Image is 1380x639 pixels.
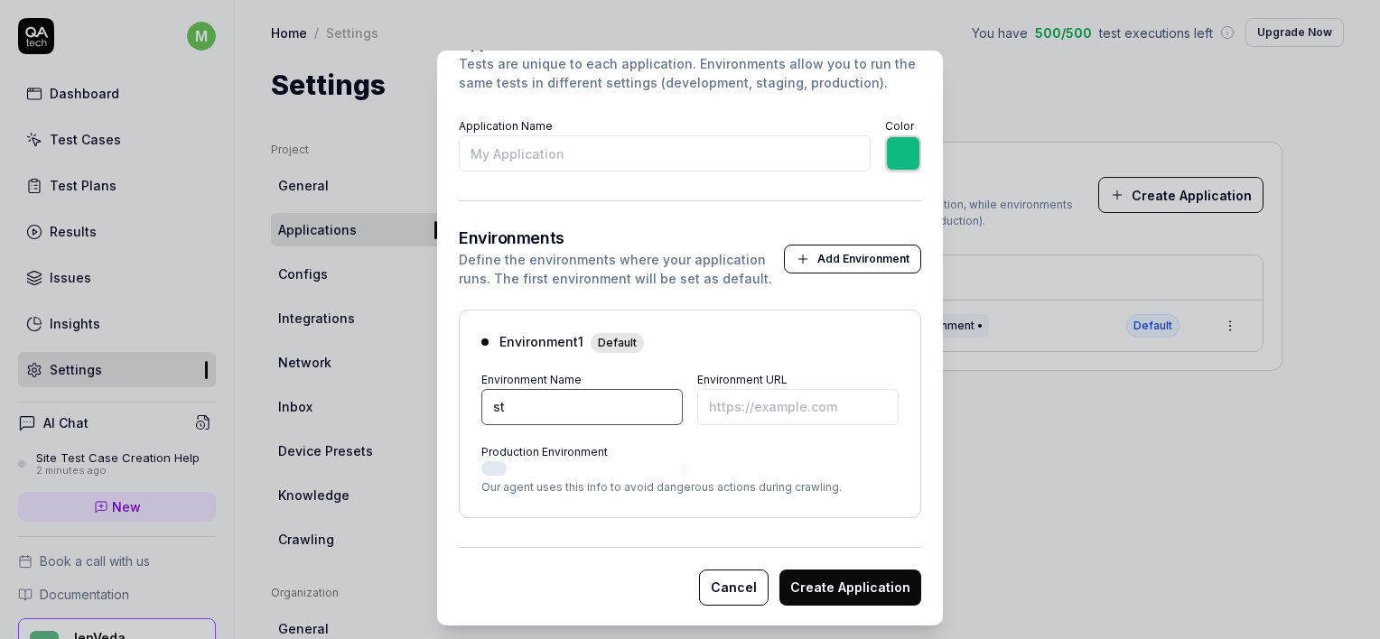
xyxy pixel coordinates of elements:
[885,119,914,133] label: Color
[481,445,608,458] label: Production Environment
[459,250,784,288] div: Define the environments where your application runs. The first environment will be set as default.
[481,373,582,386] label: Environment Name
[481,389,683,425] input: Production, Staging, etc.
[697,389,899,425] input: https://example.com
[459,135,871,171] input: My Application
[499,332,644,353] span: Environment 1
[459,54,921,92] div: Tests are unique to each application. Environments allow you to run the same tests in different s...
[699,570,769,606] button: Cancel
[779,570,921,606] button: Create Application
[697,373,788,386] label: Environment URL
[481,479,899,495] p: Our agent uses this info to avoid dangerous actions during crawling.
[459,230,784,246] h3: Environments
[459,119,553,133] label: Application Name
[784,245,921,273] button: Add Environment
[459,34,921,51] h3: Application Details
[591,333,644,353] span: Default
